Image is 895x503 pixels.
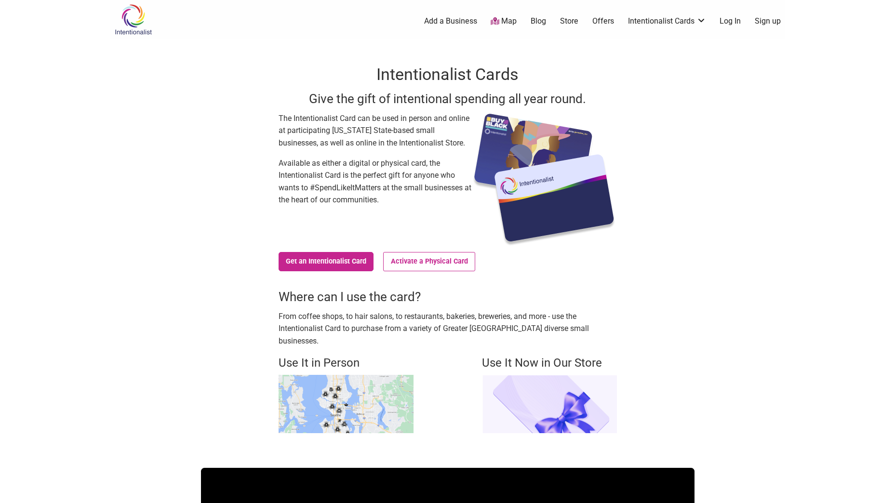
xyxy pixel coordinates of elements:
[279,310,617,347] p: From coffee shops, to hair salons, to restaurants, bakeries, breweries, and more - use the Intent...
[628,16,706,26] a: Intentionalist Cards
[592,16,614,26] a: Offers
[279,252,374,271] a: Get an Intentionalist Card
[482,355,617,371] h4: Use It Now in Our Store
[424,16,477,26] a: Add a Business
[279,63,617,86] h1: Intentionalist Cards
[560,16,578,26] a: Store
[279,157,471,206] p: Available as either a digital or physical card, the Intentionalist Card is the perfect gift for a...
[471,112,617,247] img: Intentionalist Card
[531,16,546,26] a: Blog
[279,112,471,149] p: The Intentionalist Card can be used in person and online at participating [US_STATE] State-based ...
[755,16,781,26] a: Sign up
[279,90,617,107] h3: Give the gift of intentional spending all year round.
[720,16,741,26] a: Log In
[491,16,517,27] a: Map
[383,252,475,271] a: Activate a Physical Card
[279,288,617,305] h3: Where can I use the card?
[279,355,414,371] h4: Use It in Person
[110,4,156,35] img: Intentionalist
[482,375,617,433] img: Intentionalist Store
[279,375,414,433] img: Buy Black map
